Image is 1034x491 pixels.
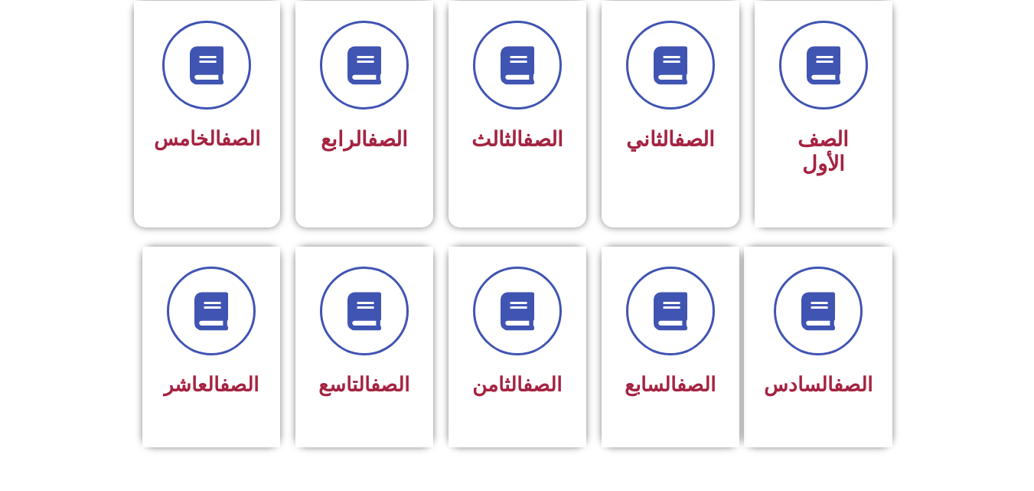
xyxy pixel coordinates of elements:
span: السابع [625,373,716,396]
span: التاسع [318,373,409,396]
a: الصف [370,373,409,396]
a: الصف [221,127,260,150]
a: الصف [367,127,408,152]
span: الثالث [471,127,563,152]
span: الصف الأول [798,127,849,176]
span: الرابع [321,127,408,152]
span: السادس [764,373,873,396]
span: العاشر [164,373,259,396]
a: الصف [833,373,873,396]
a: الصف [523,127,563,152]
a: الصف [674,127,715,152]
a: الصف [220,373,259,396]
a: الصف [523,373,562,396]
span: الخامس [154,127,260,150]
span: الثاني [626,127,715,152]
a: الصف [677,373,716,396]
span: الثامن [472,373,562,396]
